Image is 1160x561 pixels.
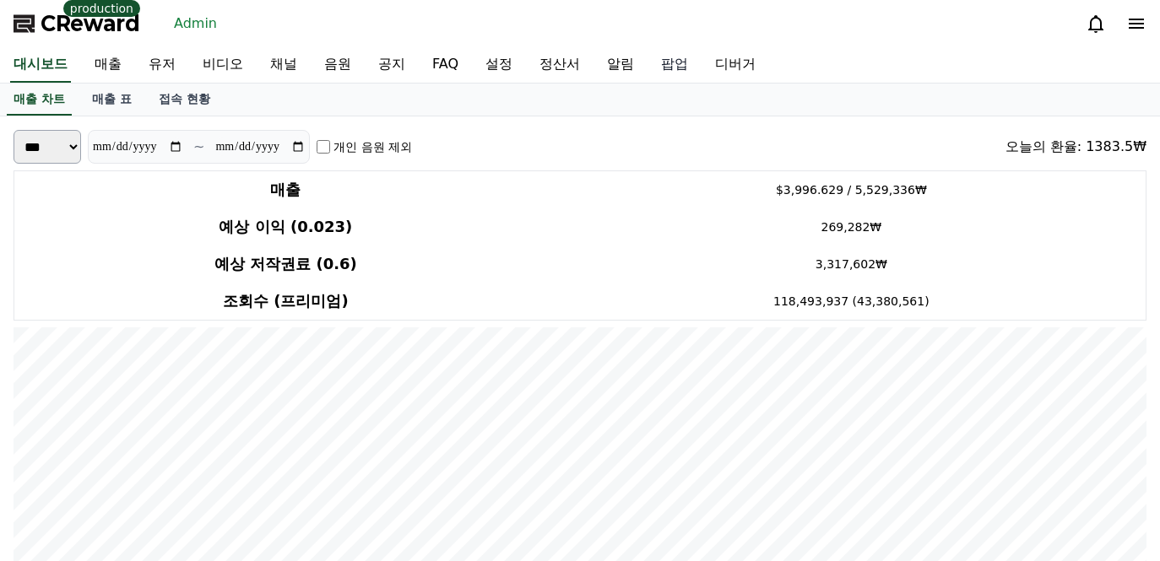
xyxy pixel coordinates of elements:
span: Messages [140,467,190,481]
a: 비디오 [189,47,257,83]
a: 설정 [472,47,526,83]
h4: 조회수 (프리미엄) [21,289,550,313]
span: CReward [41,10,140,37]
td: 269,282₩ [557,208,1146,245]
a: 음원 [311,47,365,83]
a: 매출 [81,47,135,83]
a: 유저 [135,47,189,83]
a: 채널 [257,47,311,83]
p: ~ [193,137,204,157]
a: 정산서 [526,47,594,83]
a: 공지 [365,47,419,83]
a: 팝업 [648,47,702,83]
td: $3,996.629 / 5,529,336₩ [557,171,1146,209]
a: Messages [111,441,218,483]
h4: 매출 [21,178,550,202]
a: 알림 [594,47,648,83]
a: 매출 표 [79,84,145,116]
a: Settings [218,441,324,483]
label: 개인 음원 제외 [333,138,412,155]
a: 디버거 [702,47,769,83]
span: Home [43,467,73,480]
h4: 예상 이익 (0.023) [21,215,550,239]
a: 매출 차트 [7,84,72,116]
td: 118,493,937 (43,380,561) [557,283,1146,321]
h4: 예상 저작권료 (0.6) [21,252,550,276]
td: 3,317,602₩ [557,245,1146,283]
div: 오늘의 환율: 1383.5₩ [1006,137,1146,157]
a: Home [5,441,111,483]
a: 접속 현황 [145,84,224,116]
a: FAQ [419,47,472,83]
a: 대시보드 [10,47,71,83]
a: Admin [167,10,224,37]
a: CReward [14,10,140,37]
span: Settings [250,467,291,480]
